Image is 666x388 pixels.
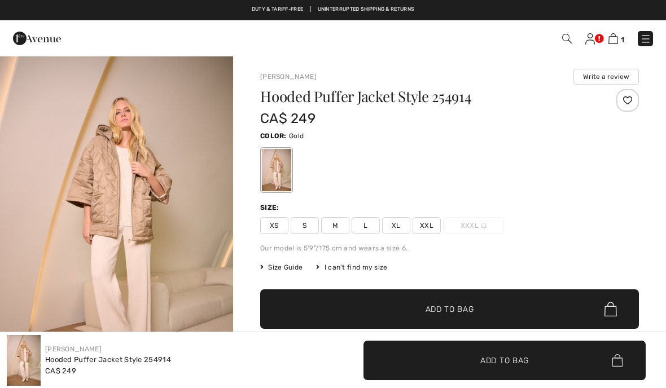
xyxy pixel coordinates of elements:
[480,354,529,366] span: Add to Bag
[260,217,288,234] span: XS
[45,345,102,353] a: [PERSON_NAME]
[363,341,646,380] button: Add to Bag
[289,132,304,140] span: Gold
[321,217,349,234] span: M
[262,149,291,191] div: Gold
[291,217,319,234] span: S
[45,354,171,365] div: Hooded Puffer Jacket Style 254914
[640,33,651,45] img: Menu
[13,32,61,43] a: 1ère Avenue
[260,243,639,253] div: Our model is 5'9"/175 cm and wears a size 6.
[260,132,287,140] span: Color:
[413,217,441,234] span: XXL
[7,335,41,386] img: Hooded Puffer Jacket Style 254914
[316,262,387,272] div: I can't find my size
[352,217,380,234] span: L
[426,303,474,315] span: Add to Bag
[481,223,487,228] img: ring-m.svg
[260,202,282,213] div: Size:
[382,217,410,234] span: XL
[612,354,623,367] img: Bag.svg
[260,262,303,272] span: Size Guide
[585,33,595,45] img: My Info
[45,367,76,375] span: CA$ 249
[562,34,572,43] img: Search
[608,33,618,44] img: Shopping Bag
[608,32,624,45] a: 1
[260,73,317,81] a: [PERSON_NAME]
[13,27,61,50] img: 1ère Avenue
[260,89,576,104] h1: Hooded Puffer Jacket Style 254914
[260,289,639,329] button: Add to Bag
[573,69,639,85] button: Write a review
[621,36,624,44] span: 1
[604,302,617,316] img: Bag.svg
[260,111,316,126] span: CA$ 249
[443,217,504,234] span: XXXL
